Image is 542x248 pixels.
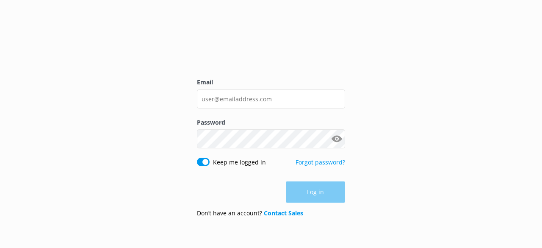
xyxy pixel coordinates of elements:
[296,158,345,166] a: Forgot password?
[264,209,303,217] a: Contact Sales
[328,131,345,148] button: Show password
[197,118,345,127] label: Password
[197,78,345,87] label: Email
[197,89,345,109] input: user@emailaddress.com
[197,209,303,218] p: Don’t have an account?
[213,158,266,167] label: Keep me logged in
